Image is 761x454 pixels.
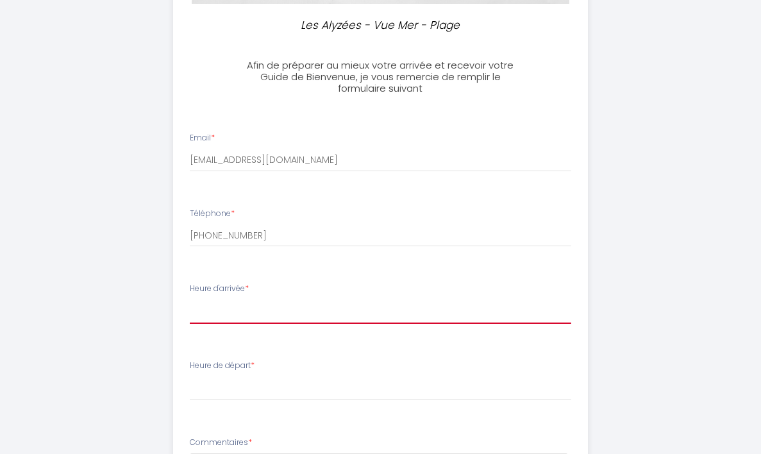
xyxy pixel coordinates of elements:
[190,132,215,144] label: Email
[251,17,510,34] p: Les Alyzées - Vue Mer - Plage
[190,437,252,449] label: Commentaires
[190,208,235,220] label: Téléphone
[246,60,515,94] h3: Afin de préparer au mieux votre arrivée et recevoir votre Guide de Bienvenue, je vous remercie de...
[190,360,255,372] label: Heure de départ
[190,283,249,295] label: Heure d'arrivée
